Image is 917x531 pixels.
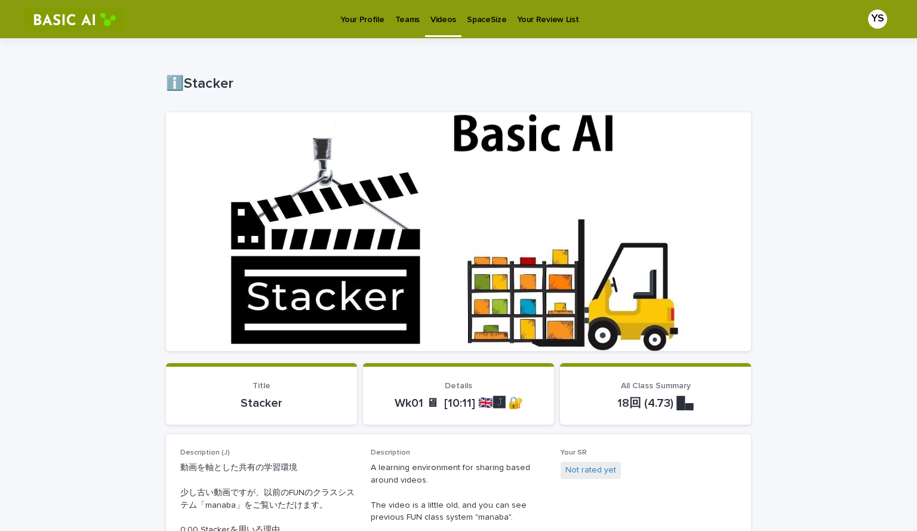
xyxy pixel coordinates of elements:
[24,7,125,31] img: RtIB8pj2QQiOZo6waziI
[621,382,691,390] span: All Class Summary
[445,382,472,390] span: Details
[561,449,587,456] span: Your SR
[253,382,270,390] span: Title
[377,396,540,410] p: Wk01 🖥 [10:11] 🇬🇧🅹️ 🔐
[180,449,230,456] span: Description (J)
[574,396,737,410] p: 18回 (4.73) █▄
[371,449,410,456] span: Description
[565,464,616,477] a: Not rated yet
[166,75,746,93] p: ℹ️Stacker
[868,10,887,29] div: YS
[180,396,343,410] p: Stacker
